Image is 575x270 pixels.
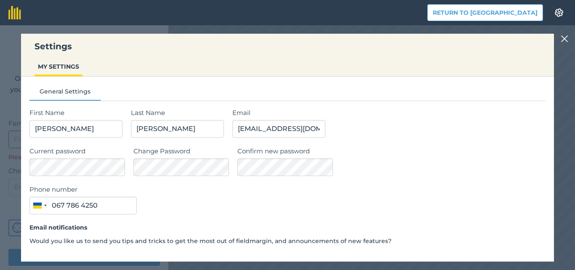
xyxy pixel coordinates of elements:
[131,108,224,118] label: Last Name
[133,146,229,156] label: Change Password
[35,59,83,75] button: MY SETTINGS
[29,197,137,214] input: 050 123 4567
[21,40,554,52] h3: Settings
[29,146,125,156] label: Current password
[554,8,564,17] img: A cog icon
[237,146,546,156] label: Confirm new password
[29,236,546,246] p: Would you like us to send you tips and tricks to get the most out of fieldmargin, and announcemen...
[29,108,122,118] label: First Name
[561,34,568,44] img: svg+xml;base64,PHN2ZyB4bWxucz0iaHR0cDovL3d3dy53My5vcmcvMjAwMC9zdmciIHdpZHRoPSIyMiIgaGVpZ2h0PSIzMC...
[8,6,21,19] img: fieldmargin Logo
[29,223,546,232] h4: Email notifications
[30,197,49,214] button: Selected country
[29,184,137,195] label: Phone number
[29,87,101,99] button: General Settings
[232,108,546,118] label: Email
[427,4,543,21] button: Return to [GEOGRAPHIC_DATA]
